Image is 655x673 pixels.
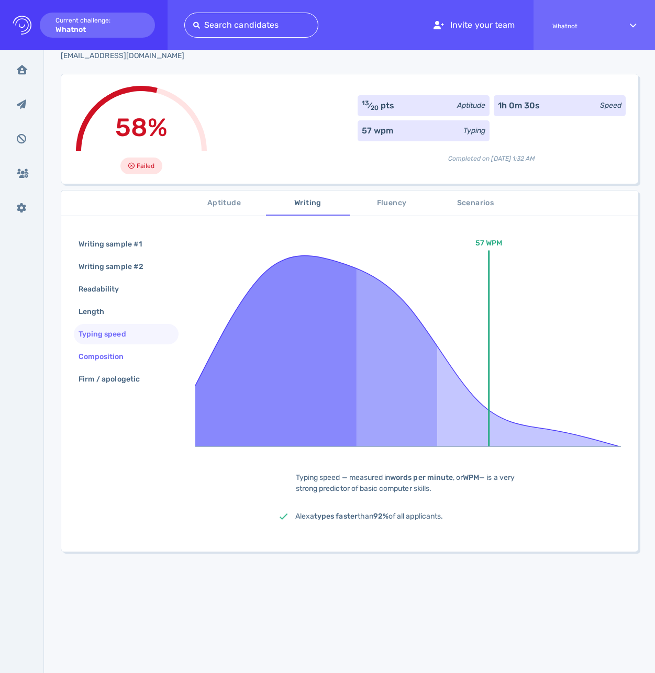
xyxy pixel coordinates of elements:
[356,197,427,210] span: Fluency
[76,237,154,252] div: Writing sample #1
[600,100,621,111] div: Speed
[463,473,479,482] b: WPM
[498,99,540,112] div: 1h 0m 30s
[76,349,137,364] div: Composition
[362,125,393,137] div: 57 wpm
[76,282,132,297] div: Readability
[362,99,369,107] sup: 13
[371,104,379,111] sub: 20
[390,473,453,482] b: words per minute
[457,100,485,111] div: Aptitude
[76,372,152,387] div: Firm / apologetic
[552,23,611,30] span: Whatnot
[475,239,502,248] text: 57 WPM
[76,327,139,342] div: Typing speed
[61,50,215,61] div: Click to copy the email address
[272,197,343,210] span: Writing
[362,99,395,112] div: ⁄ pts
[295,512,443,521] span: Alexa than of all applicants.
[137,160,154,172] span: Failed
[373,512,388,521] b: 92%
[440,197,511,210] span: Scenarios
[358,145,626,163] div: Completed on [DATE] 1:32 AM
[76,259,156,274] div: Writing sample #2
[76,304,117,319] div: Length
[115,113,167,142] span: 58%
[463,125,485,136] div: Typing
[280,472,541,494] div: Typing speed — measured in , or — is a very strong predictor of basic computer skills.
[314,512,358,521] b: types faster
[188,197,260,210] span: Aptitude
